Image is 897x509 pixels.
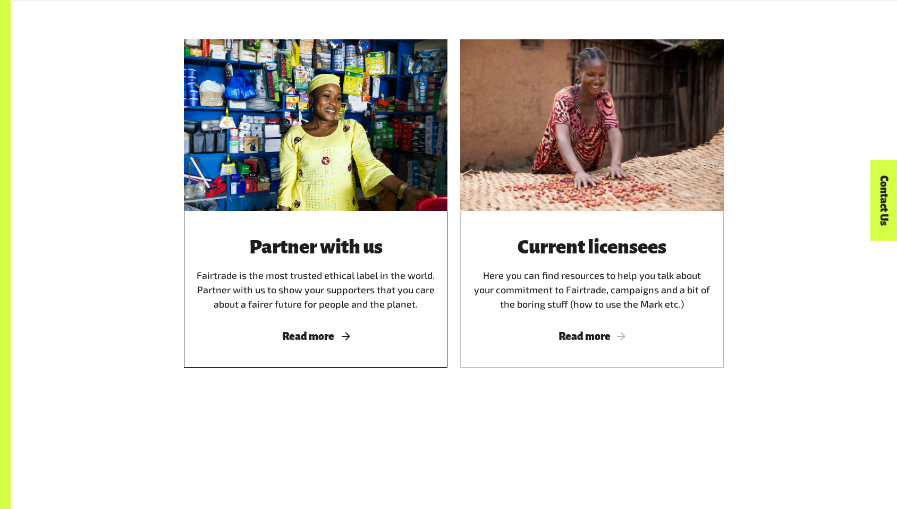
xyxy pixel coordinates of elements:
[197,330,435,342] span: Read more
[473,330,711,342] span: Read more
[197,236,435,258] h3: Partner with us
[473,236,711,258] h3: Current licensees
[460,39,724,367] a: Current licenseesHere you can find resources to help you talk about your commitment to Fairtrade,...
[197,236,435,311] div: Fairtrade is the most trusted ethical label in the world. Partner with us to show your supporters...
[184,39,447,367] a: Partner with usFairtrade is the most trusted ethical label in the world. Partner with us to show ...
[473,236,711,311] div: Here you can find resources to help you talk about your commitment to Fairtrade, campaigns and a ...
